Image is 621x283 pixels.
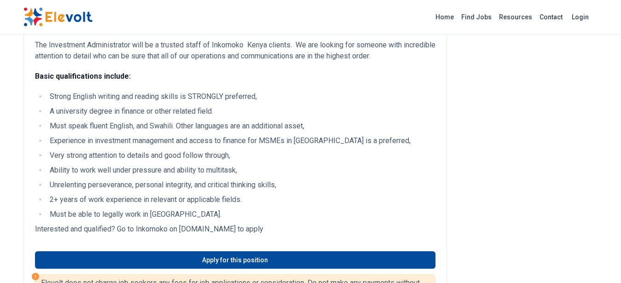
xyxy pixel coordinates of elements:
p: The Investment Administrator will be a trusted staff of Inkomoko Kenya clients. We are looking fo... [35,40,435,62]
strong: Basic qualifications include: [35,72,131,81]
a: Resources [495,10,536,24]
li: Experience in investment management and access to finance for MSMEs in [GEOGRAPHIC_DATA] is a pre... [47,135,435,146]
li: Strong English writing and reading skills is STRONGLY preferred, [47,91,435,102]
iframe: Chat Widget [575,239,621,283]
li: Ability to work well under pressure and ability to multitask, [47,165,435,176]
li: 2+ years of work experience in relevant or applicable fields. [47,194,435,205]
a: Contact [536,10,566,24]
li: Must be able to legally work in [GEOGRAPHIC_DATA]. [47,209,435,220]
li: Unrelenting perseverance, personal integrity, and critical thinking skills, [47,179,435,191]
a: Find Jobs [458,10,495,24]
a: Apply for this position [35,251,435,269]
a: Home [432,10,458,24]
li: A university degree in finance or other related field. [47,106,435,117]
a: Login [566,8,594,26]
li: Must speak fluent English, and Swahili. Other languages are an additional asset, [47,121,435,132]
li: Very strong attention to details and good follow through, [47,150,435,161]
img: Elevolt [23,7,93,27]
p: Interested and qualified? Go to Inkomoko on [DOMAIN_NAME] to apply [35,224,435,235]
